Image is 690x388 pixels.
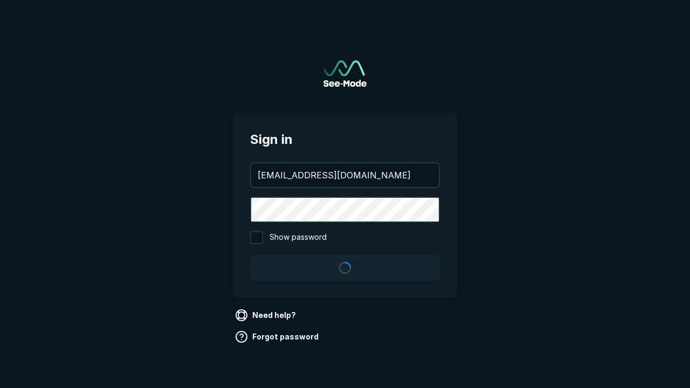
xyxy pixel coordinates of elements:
a: Need help? [233,307,300,324]
span: Sign in [250,130,440,149]
span: Show password [270,231,327,244]
a: Forgot password [233,328,323,345]
input: your@email.com [251,163,439,187]
a: Go to sign in [323,60,367,87]
img: See-Mode Logo [323,60,367,87]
